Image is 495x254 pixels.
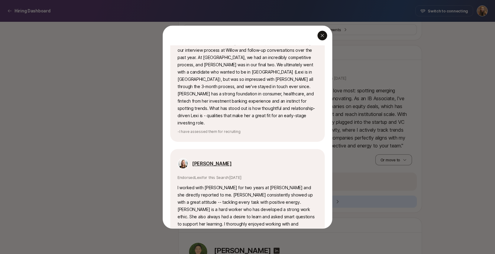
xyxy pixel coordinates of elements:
[178,159,188,168] img: a8fec4dd_dc4f_4879_98db_c067fdcd079f.jpg
[178,184,317,235] p: I worked with [PERSON_NAME] for two years at [PERSON_NAME] and she directly reported to me. [PERS...
[178,32,317,127] p: Hi Torch team - resounding endorsement of [PERSON_NAME] for the Pre-MBA Associate role. I’ve gott...
[178,129,317,134] p: - I have assessed them for recruiting
[178,174,317,180] p: Endorsed Lexi for this Search [DATE]
[192,160,232,167] a: [PERSON_NAME]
